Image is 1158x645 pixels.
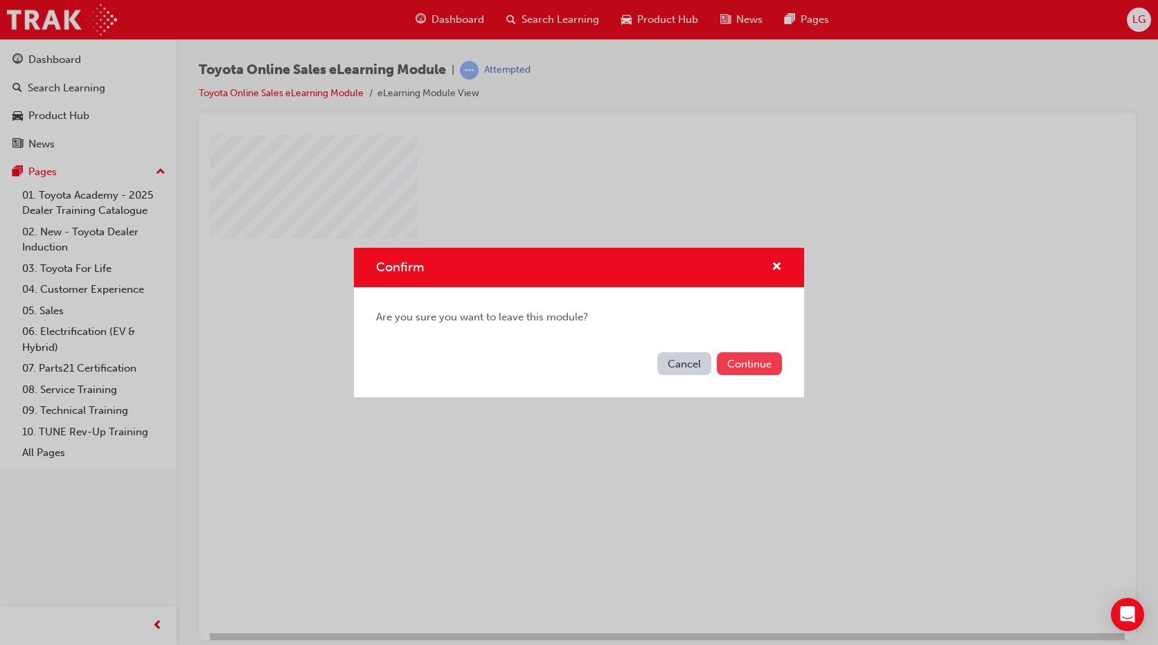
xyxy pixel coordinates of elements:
button: cross-icon [772,259,782,276]
div: Confirm [354,248,804,397]
span: cross-icon [772,262,782,274]
div: Are you sure you want to leave this module? [354,287,804,347]
div: Open Intercom Messenger [1111,598,1144,631]
button: Continue [717,352,782,375]
span: Confirm [376,260,424,275]
button: Cancel [657,352,711,375]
